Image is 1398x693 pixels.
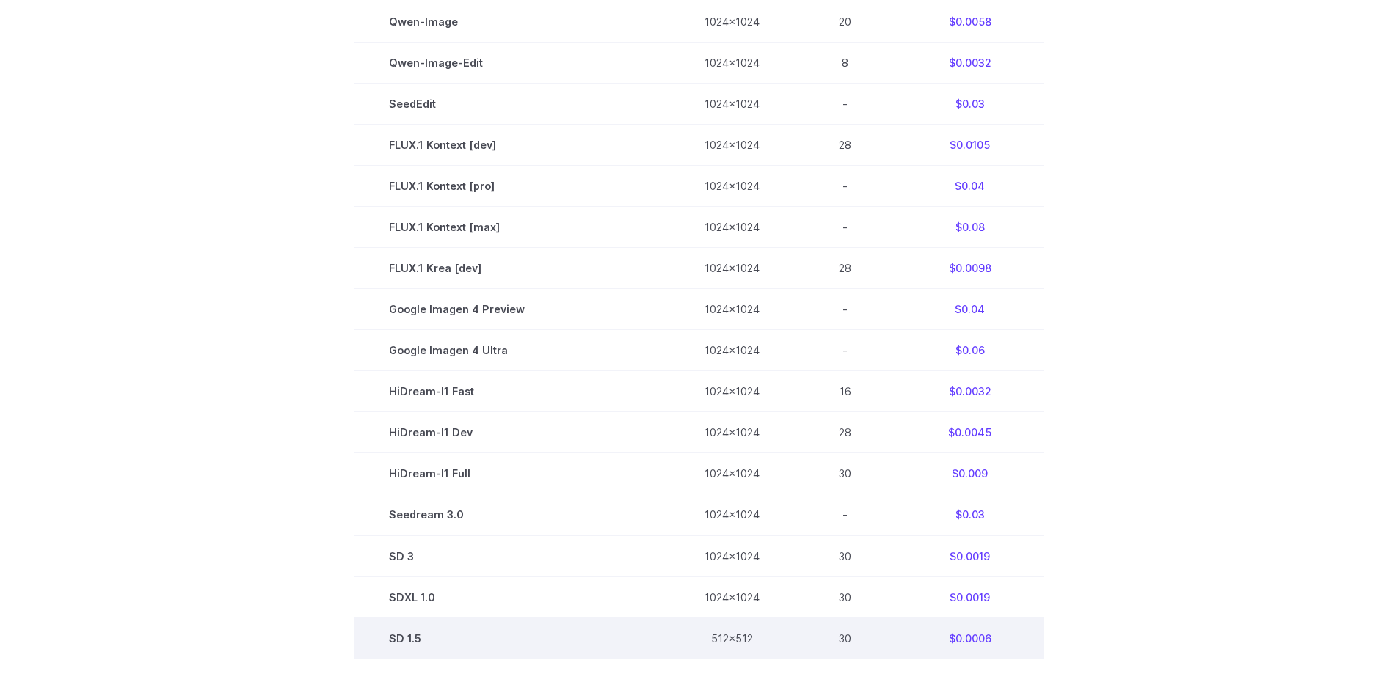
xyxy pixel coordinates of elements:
[354,166,669,207] td: FLUX.1 Kontext [pro]
[795,42,895,83] td: 8
[354,494,669,535] td: Seedream 3.0
[795,453,895,494] td: 30
[669,535,795,576] td: 1024x1024
[669,453,795,494] td: 1024x1024
[895,453,1044,494] td: $0.009
[669,1,795,42] td: 1024x1024
[895,535,1044,576] td: $0.0019
[669,330,795,371] td: 1024x1024
[895,412,1044,453] td: $0.0045
[354,1,669,42] td: Qwen-Image
[895,617,1044,659] td: $0.0006
[354,42,669,83] td: Qwen-Image-Edit
[669,289,795,330] td: 1024x1024
[354,207,669,248] td: FLUX.1 Kontext [max]
[669,207,795,248] td: 1024x1024
[895,1,1044,42] td: $0.0058
[354,617,669,659] td: SD 1.5
[895,330,1044,371] td: $0.06
[354,248,669,289] td: FLUX.1 Krea [dev]
[354,453,669,494] td: HiDream-I1 Full
[354,84,669,125] td: SeedEdit
[895,125,1044,166] td: $0.0105
[354,371,669,412] td: HiDream-I1 Fast
[795,125,895,166] td: 28
[669,371,795,412] td: 1024x1024
[795,412,895,453] td: 28
[669,412,795,453] td: 1024x1024
[795,1,895,42] td: 20
[354,412,669,453] td: HiDream-I1 Dev
[669,84,795,125] td: 1024x1024
[795,166,895,207] td: -
[895,494,1044,535] td: $0.03
[669,125,795,166] td: 1024x1024
[795,617,895,659] td: 30
[795,576,895,617] td: 30
[795,248,895,289] td: 28
[354,289,669,330] td: Google Imagen 4 Preview
[669,617,795,659] td: 512x512
[669,576,795,617] td: 1024x1024
[354,125,669,166] td: FLUX.1 Kontext [dev]
[895,371,1044,412] td: $0.0032
[895,84,1044,125] td: $0.03
[795,535,895,576] td: 30
[354,576,669,617] td: SDXL 1.0
[895,207,1044,248] td: $0.08
[895,576,1044,617] td: $0.0019
[795,494,895,535] td: -
[895,289,1044,330] td: $0.04
[669,248,795,289] td: 1024x1024
[895,248,1044,289] td: $0.0098
[895,42,1044,83] td: $0.0032
[354,535,669,576] td: SD 3
[669,166,795,207] td: 1024x1024
[795,289,895,330] td: -
[795,84,895,125] td: -
[354,330,669,371] td: Google Imagen 4 Ultra
[795,371,895,412] td: 16
[895,166,1044,207] td: $0.04
[795,330,895,371] td: -
[795,207,895,248] td: -
[669,494,795,535] td: 1024x1024
[669,42,795,83] td: 1024x1024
